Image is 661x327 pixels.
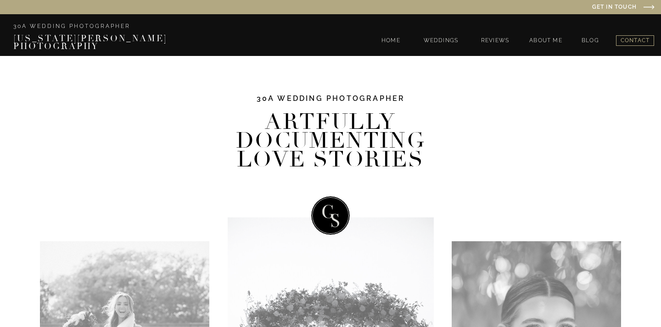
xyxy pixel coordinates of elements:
a: HOME [378,38,404,45]
a: REVIEWS [478,38,512,45]
a: BLOG [579,38,601,45]
a: CONTACT [616,35,654,45]
a: [US_STATE][PERSON_NAME] PHOTOGRAPHY [13,35,244,43]
a: 30A WEDDING PHOTOGRAPHER [13,24,244,32]
a: WEDDINGS [421,38,461,45]
a: ABOUT ME [529,38,562,45]
a: Get in Touch [499,4,637,11]
h2: Artfully Documenting Love Stories [232,113,429,164]
h1: 30A WEDDING PHOTOGRAPHER [245,94,417,112]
